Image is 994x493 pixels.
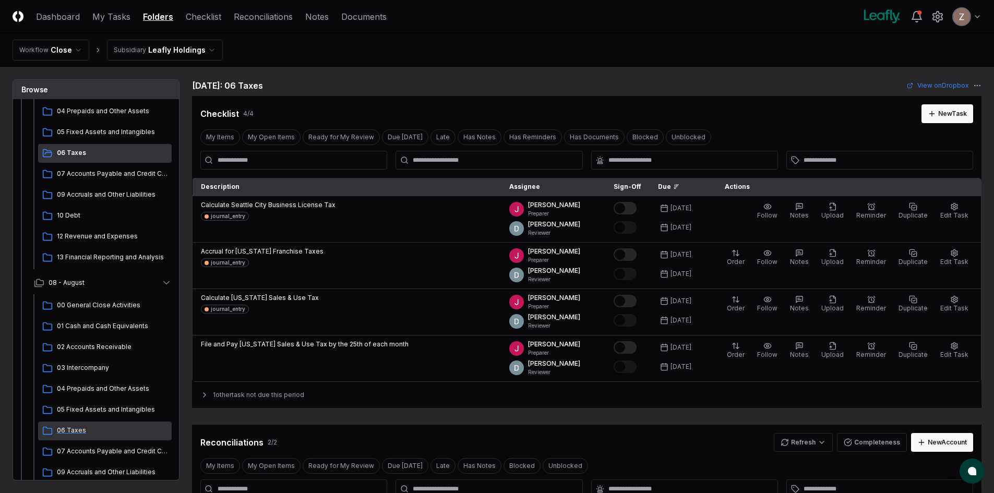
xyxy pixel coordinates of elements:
[201,200,336,210] p: Calculate Seattle City Business License Tax
[543,458,588,474] button: Unblocked
[938,109,967,118] div: New Task
[899,258,928,266] span: Duplicate
[303,458,380,474] button: Ready for My Review
[725,293,747,315] button: Order
[38,296,172,315] a: 00 General Close Activities
[788,293,811,315] button: Notes
[38,102,172,121] a: 04 Prepaids and Other Assets
[788,200,811,222] button: Notes
[19,45,49,55] div: Workflow
[57,405,167,414] span: 05 Fixed Assets and Intangibles
[509,314,524,329] img: ACg8ocLeIi4Jlns6Fsr4lO0wQ1XJrFQvF4yUjbLrd1AsCAOmrfa1KQ=s96-c
[921,104,973,123] button: NewTask
[38,248,172,267] a: 13 Financial Reporting and Analysis
[57,190,167,199] span: 09 Accruals and Other Liabilities
[200,436,264,449] div: Reconciliations
[242,129,301,145] button: My Open Items
[896,293,930,315] button: Duplicate
[38,144,172,163] a: 06 Taxes
[953,8,970,25] img: ACg8ocKnDsamp5-SE65NkOhq35AnOBarAXdzXQ03o9g231ijNgHgyA=s96-c
[896,247,930,269] button: Duplicate
[200,107,239,120] div: Checklist
[614,221,637,234] button: Mark complete
[13,80,179,99] h3: Browse
[614,295,637,307] button: Mark complete
[509,295,524,309] img: ACg8ocJfBSitaon9c985KWe3swqK2kElzkAv-sHk65QWxGQz4ldowg=s96-c
[528,293,580,303] p: [PERSON_NAME]
[92,10,130,23] a: My Tasks
[658,182,700,191] div: Due
[192,382,981,408] div: 1 other task not due this period
[790,258,809,266] span: Notes
[201,340,409,349] p: File and Pay [US_STATE] Sales & Use Tax by the 25th of each month
[856,211,886,219] span: Reminder
[940,258,968,266] span: Edit Task
[757,211,777,219] span: Follow
[200,129,240,145] button: My Items
[38,463,172,482] a: 09 Accruals and Other Liabilities
[509,268,524,282] img: ACg8ocLeIi4Jlns6Fsr4lO0wQ1XJrFQvF4yUjbLrd1AsCAOmrfa1KQ=s96-c
[57,447,167,456] span: 07 Accounts Payable and Credit Cards
[790,304,809,312] span: Notes
[38,401,172,419] a: 05 Fixed Assets and Intangibles
[430,129,456,145] button: Late
[821,351,844,358] span: Upload
[528,200,580,210] p: [PERSON_NAME]
[57,426,167,435] span: 06 Taxes
[57,384,167,393] span: 04 Prepaids and Other Assets
[670,316,691,325] div: [DATE]
[911,433,973,452] button: NewAccount
[38,123,172,142] a: 05 Fixed Assets and Intangibles
[57,321,167,331] span: 01 Cash and Cash Equivalents
[382,458,428,474] button: Due Today
[528,256,580,264] p: Preparer
[666,129,711,145] button: Unblocked
[504,458,541,474] button: Blocked
[192,79,263,92] h2: [DATE]: 06 Taxes
[38,442,172,461] a: 07 Accounts Payable and Credit Cards
[938,247,971,269] button: Edit Task
[38,317,172,336] a: 01 Cash and Cash Equivalents
[13,40,223,61] nav: breadcrumb
[819,293,846,315] button: Upload
[716,182,973,191] div: Actions
[57,300,167,310] span: 00 General Close Activities
[143,10,173,23] a: Folders
[819,200,846,222] button: Upload
[821,258,844,266] span: Upload
[790,211,809,219] span: Notes
[458,129,501,145] button: Has Notes
[36,10,80,23] a: Dashboard
[528,359,580,368] p: [PERSON_NAME]
[303,129,380,145] button: Ready for My Review
[819,247,846,269] button: Upload
[509,248,524,263] img: ACg8ocJfBSitaon9c985KWe3swqK2kElzkAv-sHk65QWxGQz4ldowg=s96-c
[788,340,811,362] button: Notes
[211,305,245,313] div: journal_entry
[727,351,745,358] span: Order
[614,314,637,327] button: Mark complete
[899,351,928,358] span: Duplicate
[821,304,844,312] span: Upload
[856,351,886,358] span: Reminder
[627,129,664,145] button: Blocked
[940,351,968,358] span: Edit Task
[458,458,501,474] button: Has Notes
[819,340,846,362] button: Upload
[856,304,886,312] span: Reminder
[26,17,180,271] div: 09 - September
[774,433,833,452] button: Refresh
[509,221,524,236] img: ACg8ocLeIi4Jlns6Fsr4lO0wQ1XJrFQvF4yUjbLrd1AsCAOmrfa1KQ=s96-c
[528,220,580,229] p: [PERSON_NAME]
[243,109,254,118] div: 4 / 4
[13,11,23,22] img: Logo
[38,186,172,205] a: 09 Accruals and Other Liabilities
[528,368,580,376] p: Reviewer
[788,247,811,269] button: Notes
[57,148,167,158] span: 06 Taxes
[305,10,329,23] a: Notes
[57,127,167,137] span: 05 Fixed Assets and Intangibles
[725,247,747,269] button: Order
[38,165,172,184] a: 07 Accounts Payable and Credit Cards
[242,458,301,474] button: My Open Items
